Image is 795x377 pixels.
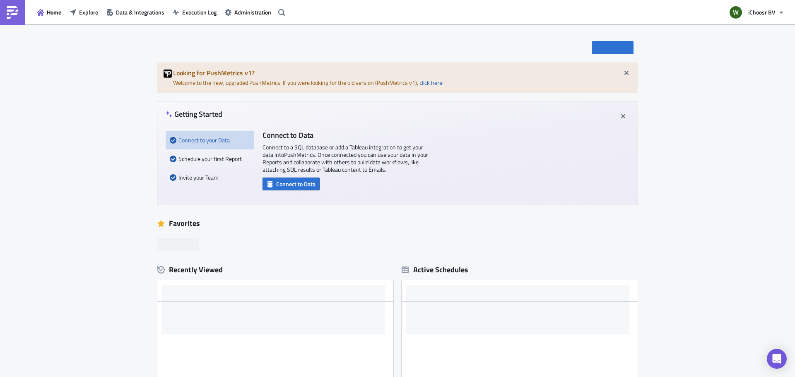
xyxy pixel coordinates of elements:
[748,8,775,17] span: iChoosr BV
[47,8,61,17] span: Home
[263,131,428,139] h4: Connect to Data
[402,265,468,274] div: Active Schedules
[276,180,316,188] span: Connect to Data
[6,6,19,19] img: PushMetrics
[170,149,250,168] div: Schedule your first Report
[166,110,222,118] h4: Getting Started
[263,144,428,173] p: Connect to a SQL database or add a Tableau integration to get your data into PushMetrics . Once c...
[263,178,320,190] button: Connect to Data
[157,217,638,230] div: Favorites
[169,6,221,19] button: Execution Log
[173,70,631,76] h5: Looking for PushMetrics v1?
[79,8,98,17] span: Explore
[170,168,250,187] div: Invite your Team
[157,264,393,276] div: Recently Viewed
[116,8,164,17] span: Data & Integrations
[725,3,789,22] button: iChoosr BV
[182,8,217,17] span: Execution Log
[419,78,442,87] a: click here
[767,349,787,369] div: Open Intercom Messenger
[221,6,275,19] button: Administration
[102,6,169,19] button: Data & Integrations
[234,8,271,17] span: Administration
[263,179,320,187] a: Connect to Data
[33,6,65,19] button: Home
[729,5,743,19] img: Avatar
[157,62,638,93] div: Welcome to the new, upgraded PushMetrics. If you were looking for the old version (PushMetrics v1...
[170,131,250,149] div: Connect to your Data
[65,6,102,19] button: Explore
